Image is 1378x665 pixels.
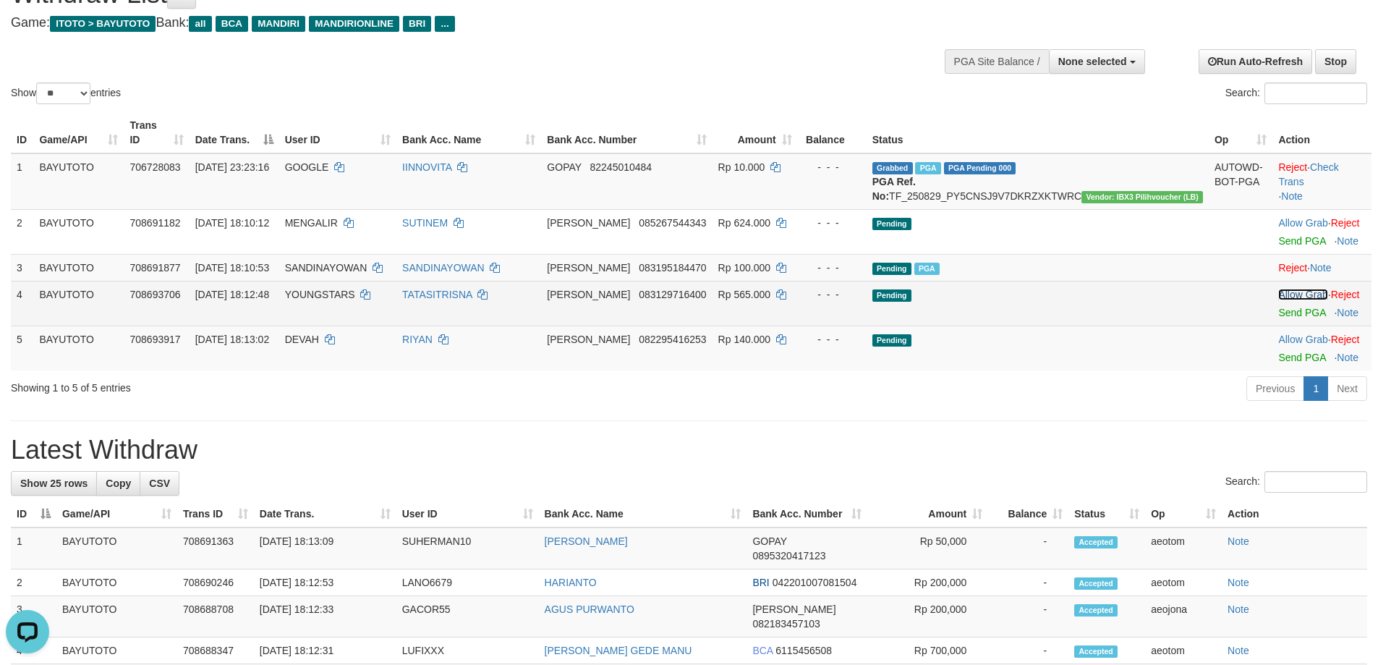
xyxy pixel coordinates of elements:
[1272,209,1371,254] td: ·
[541,112,712,153] th: Bank Acc. Number: activate to sort column ascending
[1222,501,1367,528] th: Action
[11,153,33,210] td: 1
[1074,577,1118,590] span: Accepted
[545,577,597,588] a: HARIANTO
[11,82,121,104] label: Show entries
[56,501,177,528] th: Game/API: activate to sort column ascending
[1228,577,1249,588] a: Note
[11,569,56,596] td: 2
[11,209,33,254] td: 2
[1272,254,1371,281] td: ·
[396,638,539,664] td: LUFIXXX
[1074,645,1118,658] span: Accepted
[396,112,541,153] th: Bank Acc. Name: activate to sort column ascending
[1145,596,1222,638] td: aeojona
[190,112,279,153] th: Date Trans.: activate to sort column descending
[547,334,630,345] span: [PERSON_NAME]
[11,326,33,370] td: 5
[752,645,773,656] span: BCA
[752,550,825,562] span: Copy 0895320417123 to clipboard
[33,326,124,370] td: BAYUTOTO
[396,501,539,528] th: User ID: activate to sort column ascending
[254,528,396,569] td: [DATE] 18:13:09
[285,334,319,345] span: DEVAH
[177,528,254,569] td: 708691363
[867,569,988,596] td: Rp 200,000
[50,16,156,32] span: ITOTO > BAYUTOTO
[140,471,179,496] a: CSV
[56,638,177,664] td: BAYUTOTO
[1337,307,1358,318] a: Note
[33,281,124,326] td: BAYUTOTO
[285,289,355,300] span: YOUNGSTARS
[547,161,581,173] span: GOPAY
[1272,281,1371,326] td: ·
[798,112,867,153] th: Balance
[33,153,124,210] td: BAYUTOTO
[545,645,692,656] a: [PERSON_NAME] GEDE MANU
[988,528,1068,569] td: -
[1145,569,1222,596] td: aeotom
[11,471,97,496] a: Show 25 rows
[867,112,1209,153] th: Status
[279,112,396,153] th: User ID: activate to sort column ascending
[1281,190,1303,202] a: Note
[1068,501,1145,528] th: Status: activate to sort column ascending
[804,287,861,302] div: - - -
[403,16,431,32] span: BRI
[1278,334,1327,345] a: Allow Grab
[129,161,180,173] span: 706728083
[1074,536,1118,548] span: Accepted
[1310,262,1332,274] a: Note
[1278,307,1325,318] a: Send PGA
[1331,334,1360,345] a: Reject
[195,262,269,274] span: [DATE] 18:10:53
[11,528,56,569] td: 1
[1049,49,1145,74] button: None selected
[195,217,269,229] span: [DATE] 18:10:12
[1278,262,1307,274] a: Reject
[11,281,33,326] td: 4
[254,638,396,664] td: [DATE] 18:12:31
[11,436,1367,465] h1: Latest Withdraw
[988,569,1068,596] td: -
[752,603,835,615] span: [PERSON_NAME]
[1145,501,1222,528] th: Op: activate to sort column ascending
[547,217,630,229] span: [PERSON_NAME]
[254,501,396,528] th: Date Trans.: activate to sort column ascending
[639,289,706,300] span: Copy 083129716400 to clipboard
[539,501,747,528] th: Bank Acc. Name: activate to sort column ascending
[129,217,180,229] span: 708691182
[1246,376,1304,401] a: Previous
[1209,112,1272,153] th: Op: activate to sort column ascending
[11,112,33,153] th: ID
[752,618,820,630] span: Copy 082183457103 to clipboard
[872,218,911,230] span: Pending
[402,217,448,229] a: SUTINEM
[1209,153,1272,210] td: AUTOWD-BOT-PGA
[189,16,211,32] span: all
[124,112,189,153] th: Trans ID: activate to sort column ascending
[36,82,90,104] select: Showentries
[804,261,861,275] div: - - -
[804,160,861,174] div: - - -
[718,217,770,229] span: Rp 624.000
[285,161,329,173] span: GOOGLE
[177,638,254,664] td: 708688347
[1272,112,1371,153] th: Action
[396,569,539,596] td: LANO6679
[773,577,857,588] span: Copy 042201007081504 to clipboard
[1058,56,1127,67] span: None selected
[129,334,180,345] span: 708693917
[129,289,180,300] span: 708693706
[6,6,49,49] button: Open LiveChat chat widget
[402,289,472,300] a: TATASITRISNA
[867,528,988,569] td: Rp 50,000
[1228,603,1249,615] a: Note
[545,535,628,547] a: [PERSON_NAME]
[872,176,916,202] b: PGA Ref. No:
[1228,535,1249,547] a: Note
[775,645,832,656] span: Copy 6115456508 to clipboard
[11,596,56,638] td: 3
[1315,49,1356,74] a: Stop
